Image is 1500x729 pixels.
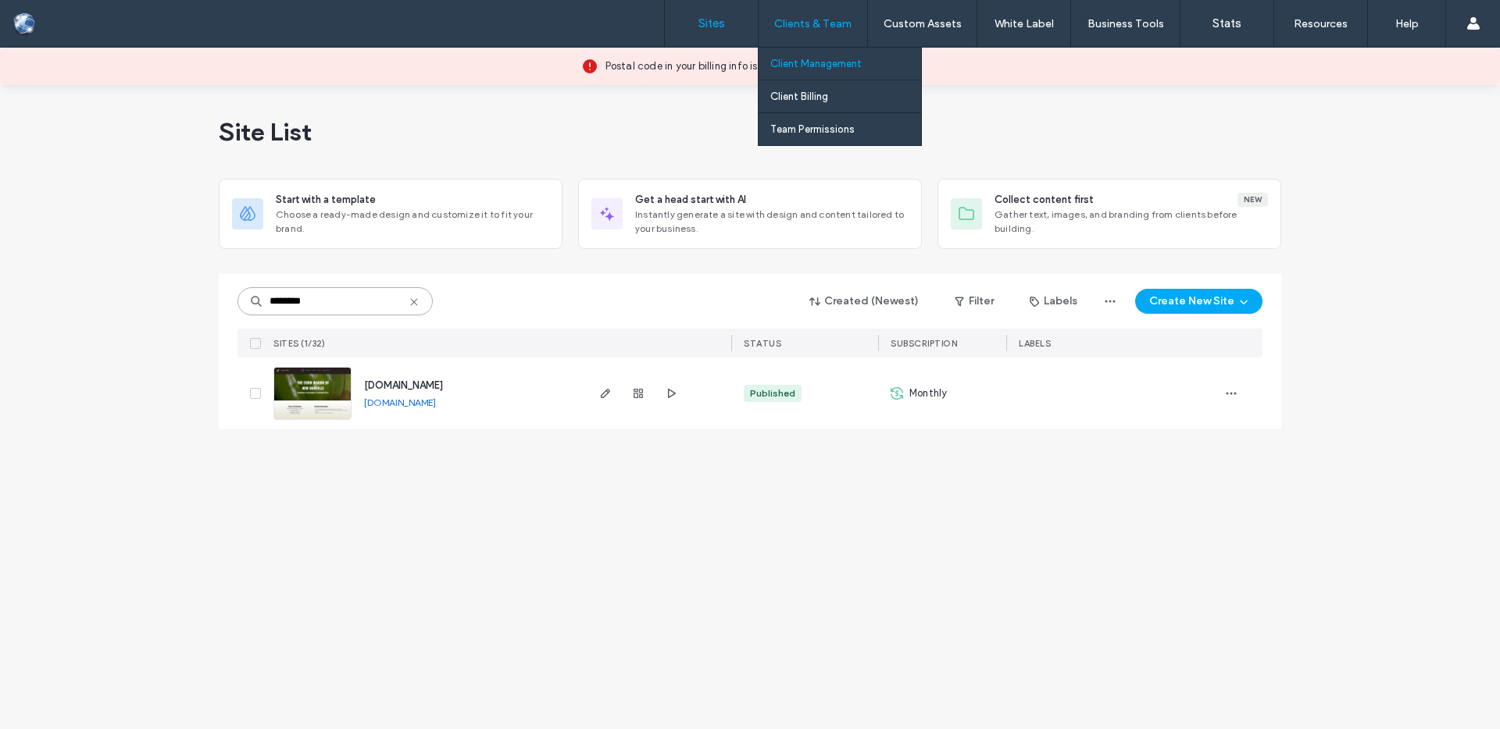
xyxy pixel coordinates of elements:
label: Team Permissions [770,123,855,135]
span: Instantly generate a site with design and content tailored to your business. [635,208,909,236]
div: Published [750,386,795,400]
label: Help [1395,17,1419,30]
label: Stats [1212,16,1241,30]
span: LABELS [1019,338,1051,349]
span: Collect content first [995,192,1094,208]
button: Create New Site [1135,289,1262,314]
label: Client Management [770,58,862,69]
label: Business Tools [1087,17,1164,30]
span: Help [36,11,68,25]
span: Gather text, images, and branding from clients before building. [995,208,1268,236]
a: [DOMAIN_NAME] [364,397,436,408]
span: Site List [219,116,312,148]
label: Resources [1294,17,1348,30]
div: Collect content firstNewGather text, images, and branding from clients before building. [937,179,1281,249]
label: Client Billing [770,91,828,102]
label: White Label [995,17,1054,30]
label: Sites [698,16,725,30]
label: Custom Assets [884,17,962,30]
span: Get a head start with AI [635,192,746,208]
button: Filter [939,289,1009,314]
div: Start with a templateChoose a ready-made design and customize it to fit your brand. [219,179,562,249]
button: Created (Newest) [796,289,933,314]
a: Client Billing [770,80,921,112]
span: Choose a ready-made design and customize it to fit your brand. [276,208,549,236]
a: [DOMAIN_NAME] [364,379,443,391]
div: Get a head start with AIInstantly generate a site with design and content tailored to your business. [578,179,922,249]
a: Client Management [770,48,921,80]
span: Monthly [909,386,947,401]
a: Team Permissions [770,113,921,145]
span: STATUS [744,338,781,349]
span: Postal code in your billing info is invalid. [605,59,795,74]
span: SUBSCRIPTION [891,338,957,349]
span: SITES (1/32) [273,338,325,349]
div: New [1237,193,1268,207]
label: Clients & Team [774,17,852,30]
span: Start with a template [276,192,376,208]
button: Labels [1016,289,1091,314]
